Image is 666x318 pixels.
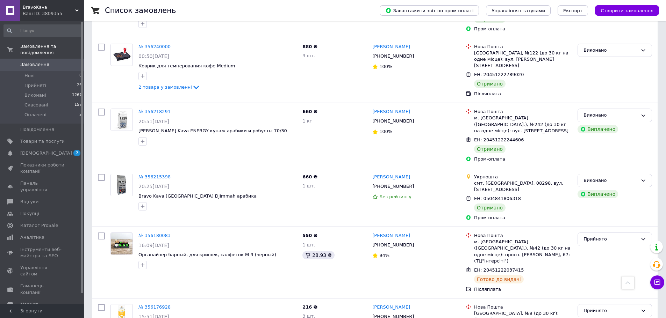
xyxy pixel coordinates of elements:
[138,184,169,189] span: 20:25[DATE]
[379,64,392,69] span: 100%
[474,115,572,134] div: м. [GEOGRAPHIC_DATA] ([GEOGRAPHIC_DATA].), №242 (до 30 кг на одне місце): вул. [STREET_ADDRESS]
[20,246,65,259] span: Інструменти веб-майстра та SEO
[372,174,410,180] a: [PERSON_NAME]
[474,286,572,293] div: Післяплата
[20,150,72,156] span: [DEMOGRAPHIC_DATA]
[23,4,75,10] span: BravoKava
[110,232,133,255] a: Фото товару
[474,50,572,69] div: [GEOGRAPHIC_DATA], №122 (до 30 кг на одне місце): вул. [PERSON_NAME][STREET_ADDRESS]
[23,10,84,17] div: Ваш ID: 3809355
[3,24,83,37] input: Пошук
[20,301,38,308] span: Маркет
[24,112,46,118] span: Оплачені
[24,82,46,89] span: Прийняті
[650,275,664,289] button: Чат з покупцем
[474,44,572,50] div: Нова Пошта
[583,112,638,119] div: Виконано
[111,109,133,131] img: Фото товару
[111,233,133,254] img: Фото товару
[111,174,133,196] img: Фото товару
[372,232,410,239] a: [PERSON_NAME]
[474,137,524,142] span: ЕН: 20451222244606
[138,252,276,257] a: Органайзер барный, для кришек, салфеток M 9 (черный)
[138,193,257,199] a: Bravo Kava [GEOGRAPHIC_DATA] Djimmah арабика
[371,117,415,126] div: [PHONE_NUMBER]
[583,307,638,315] div: Прийнято
[138,119,169,124] span: 20:51[DATE]
[110,44,133,66] a: Фото товару
[474,275,524,283] div: Готово до видачі
[371,52,415,61] div: [PHONE_NUMBER]
[474,180,572,193] div: смт. [GEOGRAPHIC_DATA], 08298, вул. [STREET_ADDRESS]
[302,174,317,179] span: 660 ₴
[583,236,638,243] div: Прийнято
[302,242,315,247] span: 1 шт.
[20,265,65,277] span: Управління сайтом
[474,145,506,153] div: Отримано
[474,109,572,115] div: Нова Пошта
[138,63,235,68] a: Коврик для темперования кофе Medium
[138,84,200,90] a: 2 товара у замовленні
[474,196,521,201] span: ЕН: 0504841806318
[302,233,317,238] span: 550 ₴
[73,150,80,156] span: 7
[77,82,82,89] span: 26
[302,251,334,259] div: 28.93 ₴
[302,44,317,49] span: 880 ₴
[20,234,44,241] span: Аналітика
[379,253,389,258] span: 94%
[20,138,65,145] span: Товари та послуги
[601,8,653,13] span: Створити замовлення
[138,53,169,59] span: 00:50[DATE]
[111,47,133,62] img: Фото товару
[79,112,82,118] span: 2
[20,61,49,68] span: Замовлення
[474,174,572,180] div: Укрпошта
[595,5,659,16] button: Створити замовлення
[558,5,588,16] button: Експорт
[138,109,171,114] a: № 356218291
[371,182,415,191] div: [PHONE_NUMBER]
[302,304,317,310] span: 216 ₴
[474,80,506,88] div: Отримано
[110,174,133,196] a: Фото товару
[20,283,65,295] span: Гаманець компанії
[20,180,65,193] span: Панель управління
[583,47,638,54] div: Виконано
[79,73,82,79] span: 0
[474,267,524,273] span: ЕН: 20451222037415
[474,91,572,97] div: Післяплата
[20,162,65,175] span: Показники роботи компанії
[492,8,545,13] span: Управління статусами
[588,8,659,13] a: Створити замовлення
[474,204,506,212] div: Отримано
[372,304,410,311] a: [PERSON_NAME]
[371,241,415,250] div: [PHONE_NUMBER]
[138,304,171,310] a: № 356176928
[385,7,473,14] span: Завантажити звіт по пром-оплаті
[372,109,410,115] a: [PERSON_NAME]
[302,118,312,124] span: 1 кг
[138,128,287,133] span: [PERSON_NAME] Kava ENERGY купаж арабики и робусты 70/30
[474,304,572,310] div: Нова Пошта
[563,8,583,13] span: Експорт
[578,190,618,198] div: Виплачено
[20,222,58,229] span: Каталог ProSale
[138,243,169,248] span: 16:09[DATE]
[486,5,551,16] button: Управління статусами
[20,210,39,217] span: Покупці
[302,183,315,188] span: 1 шт.
[474,239,572,264] div: м. [GEOGRAPHIC_DATA] ([GEOGRAPHIC_DATA].), №42 (до 30 кг на одне місце): просп. [PERSON_NAME], 67...
[138,84,192,90] span: 2 товара у замовленні
[379,194,411,199] span: Без рейтингу
[583,177,638,184] div: Виконано
[380,5,479,16] button: Завантажити звіт по пром-оплаті
[372,44,410,50] a: [PERSON_NAME]
[24,92,46,98] span: Виконані
[74,102,82,108] span: 157
[24,73,35,79] span: Нові
[474,215,572,221] div: Пром-оплата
